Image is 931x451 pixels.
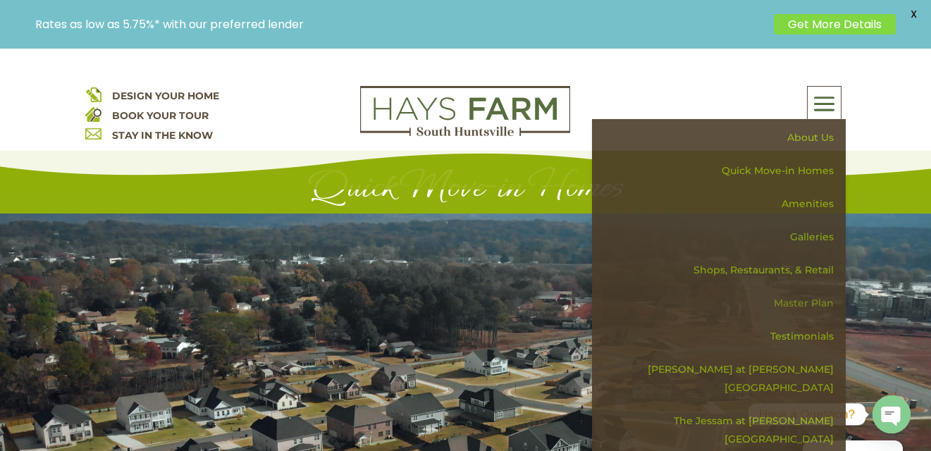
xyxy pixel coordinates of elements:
[112,109,209,122] a: BOOK YOUR TOUR
[602,187,846,221] a: Amenities
[903,4,924,25] span: X
[602,154,846,187] a: Quick Move-in Homes
[774,14,896,35] a: Get More Details
[360,86,570,137] img: Logo
[112,89,219,102] a: DESIGN YOUR HOME
[35,18,767,31] p: Rates as low as 5.75%* with our preferred lender
[85,106,101,122] img: book your home tour
[602,320,846,353] a: Testimonials
[602,254,846,287] a: Shops, Restaurants, & Retail
[112,129,213,142] a: STAY IN THE KNOW
[602,353,846,404] a: [PERSON_NAME] at [PERSON_NAME][GEOGRAPHIC_DATA]
[602,287,846,320] a: Master Plan
[602,221,846,254] a: Galleries
[360,127,570,140] a: hays farm homes huntsville development
[85,86,101,102] img: design your home
[602,121,846,154] a: About Us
